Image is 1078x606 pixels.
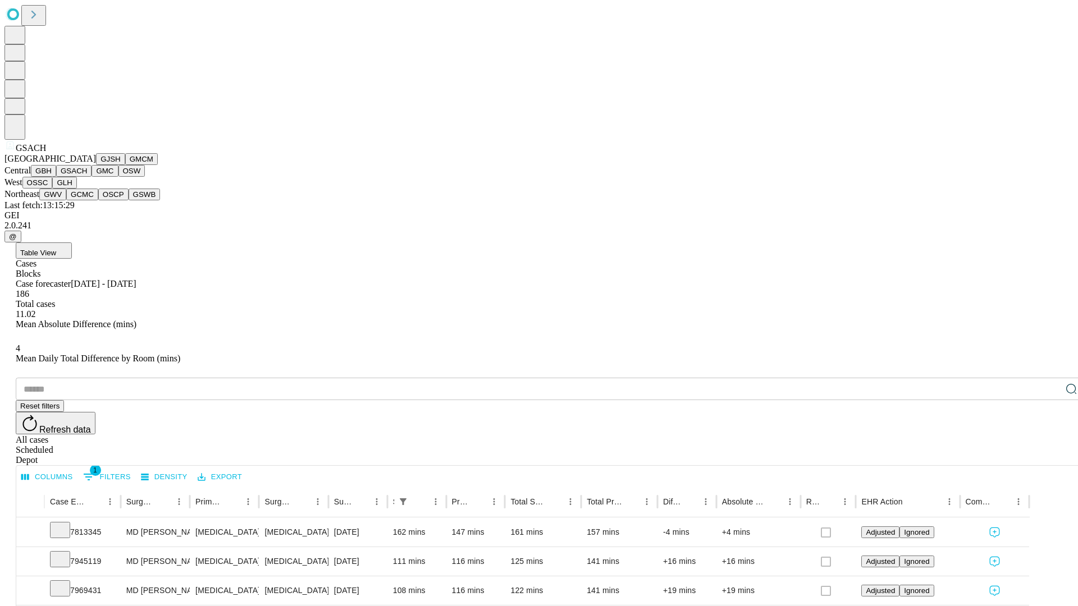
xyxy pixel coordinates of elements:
[899,585,934,596] button: Ignored
[722,518,795,547] div: +4 mins
[722,547,795,576] div: +16 mins
[22,177,53,189] button: OSSC
[96,153,125,165] button: GJSH
[471,494,486,509] button: Sort
[904,586,929,595] span: Ignored
[4,189,39,199] span: Northeast
[861,585,899,596] button: Adjusted
[16,309,35,319] span: 11.02
[393,497,394,506] div: Scheduled In Room Duration
[264,518,322,547] div: [MEDICAL_DATA] REPAIR [MEDICAL_DATA] INITIAL
[904,528,929,536] span: Ignored
[393,576,441,605] div: 108 mins
[16,242,72,259] button: Table View
[71,279,136,288] span: [DATE] - [DATE]
[4,210,1074,221] div: GEI
[904,494,920,509] button: Sort
[102,494,118,509] button: Menu
[16,299,55,309] span: Total cases
[171,494,187,509] button: Menu
[663,518,711,547] div: -4 mins
[334,497,352,506] div: Surgery Date
[264,576,322,605] div: [MEDICAL_DATA]
[22,581,39,601] button: Expand
[80,468,134,486] button: Show filters
[623,494,639,509] button: Sort
[587,518,652,547] div: 157 mins
[782,494,798,509] button: Menu
[264,547,322,576] div: [MEDICAL_DATA]
[1011,494,1026,509] button: Menu
[16,319,136,329] span: Mean Absolute Difference (mins)
[86,494,102,509] button: Sort
[563,494,578,509] button: Menu
[395,494,411,509] div: 1 active filter
[50,518,115,547] div: 7813345
[866,528,895,536] span: Adjusted
[195,518,253,547] div: [MEDICAL_DATA]
[837,494,853,509] button: Menu
[264,497,293,506] div: Surgery Name
[334,547,382,576] div: [DATE]
[195,547,253,576] div: [MEDICAL_DATA]
[92,165,118,177] button: GMC
[334,576,382,605] div: [DATE]
[39,189,66,200] button: GWV
[393,547,441,576] div: 111 mins
[240,494,256,509] button: Menu
[310,494,326,509] button: Menu
[126,518,184,547] div: MD [PERSON_NAME] [PERSON_NAME]
[20,402,60,410] span: Reset filters
[587,547,652,576] div: 141 mins
[861,555,899,567] button: Adjusted
[129,189,161,200] button: GSWB
[395,494,411,509] button: Show filters
[861,526,899,538] button: Adjusted
[806,497,821,506] div: Resolved in EHR
[393,518,441,547] div: 162 mins
[22,523,39,543] button: Expand
[22,552,39,572] button: Expand
[50,576,115,605] div: 7969431
[587,576,652,605] div: 141 mins
[90,465,101,476] span: 1
[861,497,902,506] div: EHR Action
[866,586,895,595] span: Adjusted
[98,189,129,200] button: OSCP
[942,494,957,509] button: Menu
[639,494,655,509] button: Menu
[452,518,500,547] div: 147 mins
[16,412,95,434] button: Refresh data
[138,469,190,486] button: Density
[452,547,500,576] div: 116 mins
[995,494,1011,509] button: Sort
[50,547,115,576] div: 7945119
[866,557,895,566] span: Adjusted
[663,576,711,605] div: +19 mins
[126,547,184,576] div: MD [PERSON_NAME] [PERSON_NAME]
[4,200,75,210] span: Last fetch: 13:15:29
[766,494,782,509] button: Sort
[294,494,310,509] button: Sort
[452,576,500,605] div: 116 mins
[899,555,934,567] button: Ignored
[369,494,385,509] button: Menu
[156,494,171,509] button: Sort
[722,497,765,506] div: Absolute Difference
[663,497,681,506] div: Difference
[698,494,714,509] button: Menu
[510,518,575,547] div: 161 mins
[56,165,92,177] button: GSACH
[4,154,96,163] span: [GEOGRAPHIC_DATA]
[966,497,994,506] div: Comments
[50,497,85,506] div: Case Epic Id
[663,547,711,576] div: +16 mins
[899,526,934,538] button: Ignored
[20,249,56,257] span: Table View
[16,143,46,153] span: GSACH
[428,494,444,509] button: Menu
[4,166,31,175] span: Central
[821,494,837,509] button: Sort
[16,400,64,412] button: Reset filters
[125,153,158,165] button: GMCM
